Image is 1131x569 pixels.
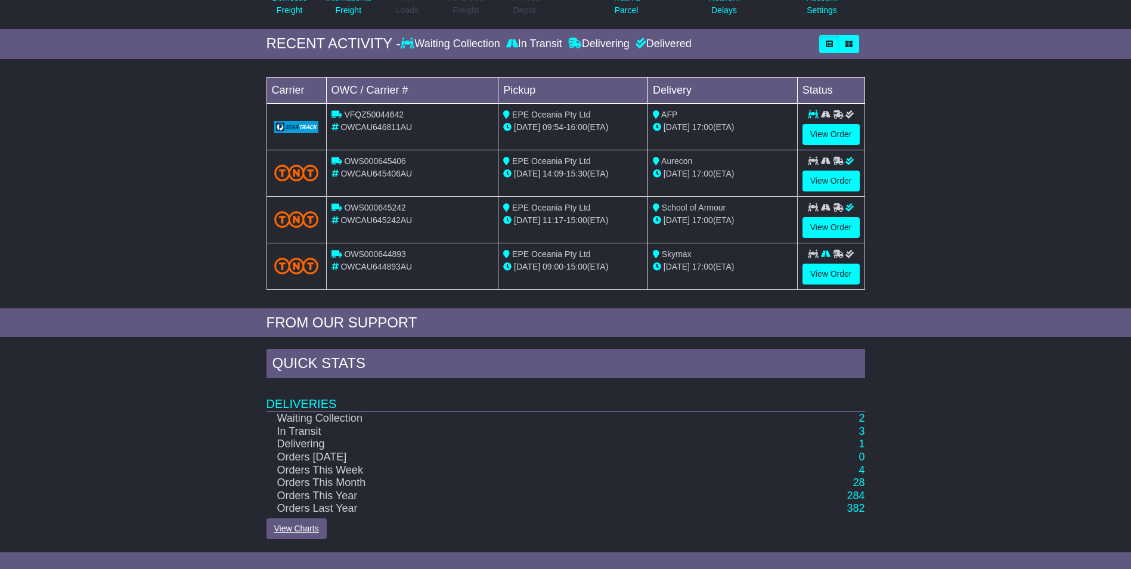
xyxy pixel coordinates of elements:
span: [DATE] [514,262,540,271]
span: Aurecon [661,156,692,166]
span: 09:00 [543,262,563,271]
span: OWCAU645242AU [340,215,412,225]
div: RECENT ACTIVITY - [267,35,401,52]
span: OWS000645242 [344,203,406,212]
img: TNT_Domestic.png [274,211,319,227]
span: [DATE] [664,215,690,225]
div: FROM OUR SUPPORT [267,314,865,332]
td: Orders Last Year [267,502,731,515]
span: School of Armour [662,203,726,212]
span: [DATE] [514,122,540,132]
a: View Order [802,217,860,238]
span: Skymax [662,249,692,259]
div: Quick Stats [267,349,865,381]
td: In Transit [267,425,731,438]
td: Status [797,77,864,103]
div: (ETA) [653,168,792,180]
span: OWCAU645406AU [340,169,412,178]
a: 1 [859,438,864,450]
div: - (ETA) [503,121,643,134]
a: 284 [847,490,864,502]
span: 15:30 [566,169,587,178]
span: [DATE] [664,262,690,271]
img: TNT_Domestic.png [274,165,319,181]
div: Delivering [565,38,633,51]
span: 17:00 [692,262,713,271]
span: VFQZ50044642 [344,110,404,119]
a: 2 [859,412,864,424]
a: 4 [859,464,864,476]
span: EPE Oceania Pty Ltd [512,156,591,166]
span: 11:17 [543,215,563,225]
img: TNT_Domestic.png [274,258,319,274]
td: Waiting Collection [267,412,731,425]
div: (ETA) [653,214,792,227]
td: Orders This Year [267,490,731,503]
div: (ETA) [653,121,792,134]
a: 382 [847,502,864,514]
td: Delivery [647,77,797,103]
a: 28 [853,477,864,488]
td: Orders This Week [267,464,731,477]
div: (ETA) [653,261,792,273]
span: 17:00 [692,169,713,178]
a: View Order [802,264,860,284]
span: AFP [661,110,677,119]
span: OWS000644893 [344,249,406,259]
span: OWCAU644893AU [340,262,412,271]
a: View Order [802,124,860,145]
a: View Charts [267,518,327,539]
a: 0 [859,451,864,463]
td: OWC / Carrier # [326,77,498,103]
span: OWCAU646811AU [340,122,412,132]
span: 17:00 [692,122,713,132]
div: - (ETA) [503,261,643,273]
span: [DATE] [514,169,540,178]
a: View Order [802,171,860,191]
div: - (ETA) [503,214,643,227]
div: In Transit [503,38,565,51]
span: 16:00 [566,122,587,132]
td: Deliveries [267,381,865,412]
td: Orders [DATE] [267,451,731,464]
img: GetCarrierServiceLogo [274,121,319,133]
span: EPE Oceania Pty Ltd [512,110,591,119]
span: OWS000645406 [344,156,406,166]
span: [DATE] [664,169,690,178]
div: Waiting Collection [401,38,503,51]
td: Orders This Month [267,477,731,490]
span: 15:00 [566,215,587,225]
td: Delivering [267,438,731,451]
span: EPE Oceania Pty Ltd [512,203,591,212]
td: Pickup [498,77,648,103]
span: [DATE] [514,215,540,225]
span: 09:54 [543,122,563,132]
div: - (ETA) [503,168,643,180]
span: 14:09 [543,169,563,178]
span: [DATE] [664,122,690,132]
span: 17:00 [692,215,713,225]
span: EPE Oceania Pty Ltd [512,249,591,259]
span: 15:00 [566,262,587,271]
td: Carrier [267,77,326,103]
div: Delivered [633,38,692,51]
a: 3 [859,425,864,437]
